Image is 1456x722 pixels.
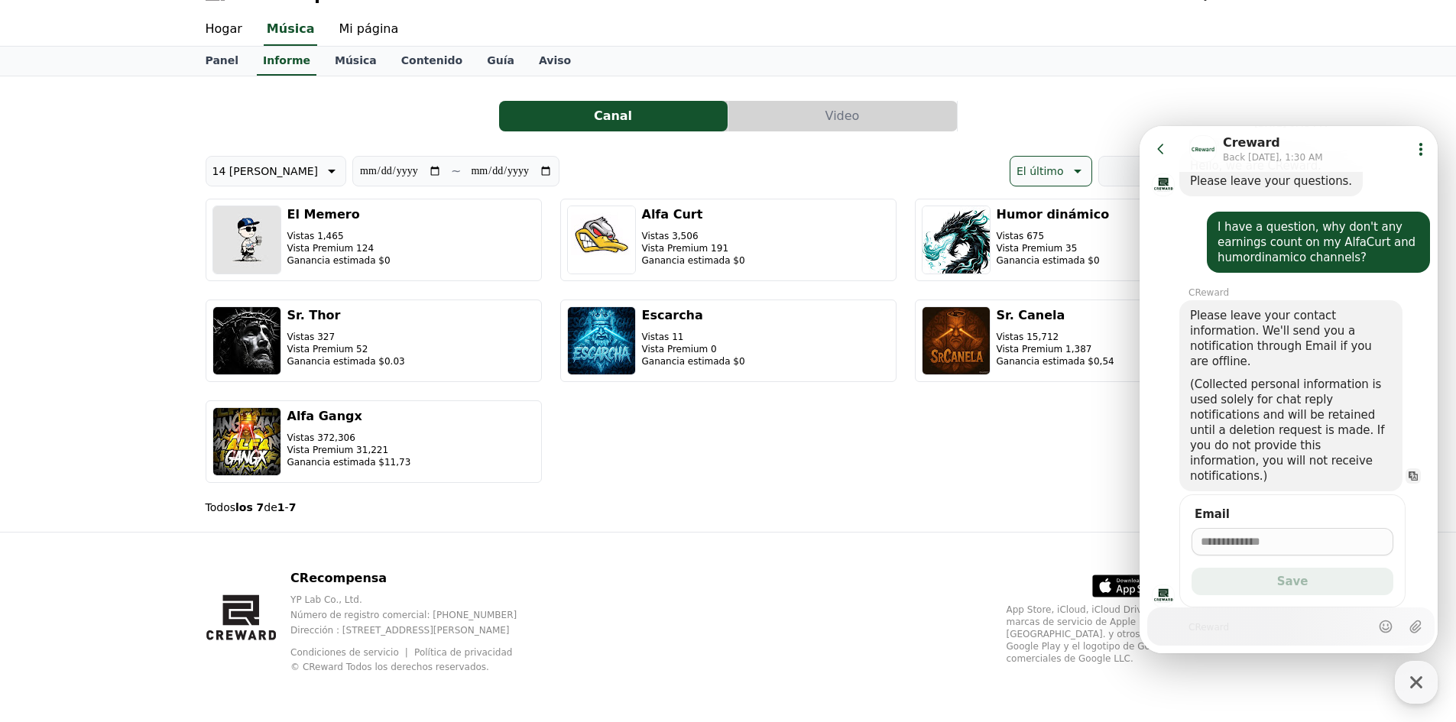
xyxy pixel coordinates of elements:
[287,409,362,423] font: Alfa Gangx
[728,101,958,131] a: Video
[1140,126,1438,653] iframe: Channel chat
[997,207,1110,222] font: Humor dinámico
[922,306,991,375] img: Sr. Canela
[997,243,1078,254] font: Vista Premium 35
[594,108,632,123] font: Canal
[287,445,389,455] font: Vista Premium 31,221
[499,101,728,131] button: Canal
[287,231,344,241] font: Vistas 1,465
[335,54,377,66] font: Música
[997,255,1100,266] font: Ganancia estimada $0
[915,199,1251,281] button: Humor dinámico Vistas 675 Vista Premium 35 Ganancia estimada $0
[212,165,319,177] font: 14 [PERSON_NAME]
[277,501,285,513] font: 1
[728,101,957,131] button: Video
[212,206,281,274] img: El Memero
[290,571,387,585] font: CRecompensa
[212,306,281,375] img: Sr. Thor
[825,108,860,123] font: Video
[915,299,1251,382] button: Sr. Canela Vistas 15,712 Vista Premium 1,387 Ganancia estimada $0,54
[290,625,509,636] font: Dirección : [STREET_ADDRESS][PERSON_NAME]
[527,47,583,76] a: Aviso
[1010,156,1092,186] button: El último
[1007,604,1248,664] font: App Store, iCloud, iCloud Drive y iTunes Store son marcas de servicio de Apple Inc., registradas ...
[287,457,411,468] font: Ganancia estimada $11,73
[401,54,462,66] font: Contenido
[206,299,542,382] button: Sr. Thor Vistas 327 Vista Premium 52 Ganancia estimada $0.03
[257,47,316,76] a: Informe
[642,344,717,355] font: Vista Premium 0
[560,199,897,281] button: Alfa Curt Vistas 3,506 Vista Premium 191 Ganancia estimada $0
[642,207,703,222] font: Alfa Curt
[922,206,991,274] img: Humor dinámico
[212,407,281,476] img: Alfa Gangx
[206,21,242,36] font: Hogar
[267,21,315,36] font: Música
[997,231,1045,241] font: Vistas 675
[289,501,297,513] font: 7
[290,610,517,620] font: Número de registro comercial: [PHONE_NUMBER]
[499,101,728,131] a: Canal
[539,54,571,66] font: Aviso
[642,308,703,322] font: Escarcha
[997,344,1092,355] font: Vista Premium 1,387
[642,243,729,254] font: Vista Premium 191
[287,308,341,322] font: Sr. Thor
[997,356,1114,367] font: Ganancia estimada $0,54
[287,332,336,342] font: Vistas 327
[206,199,542,281] button: El Memero Vistas 1,465 Vista Premium 124 Ganancia estimada $0
[206,54,239,66] font: Panel
[389,47,475,76] a: Contenido
[206,501,235,513] font: Todos
[193,47,251,76] a: Panel
[326,14,410,46] a: Mi página
[290,647,410,658] a: Condiciones de servicio
[290,647,399,658] font: Condiciones de servicio
[997,308,1065,322] font: Sr. Canela
[206,156,347,186] button: 14 [PERSON_NAME]
[414,647,512,658] a: Política de privacidad
[287,344,368,355] font: Vista Premium 52
[997,332,1059,342] font: Vistas 15,712
[290,594,362,605] font: YP Lab Co., Ltd.
[475,47,527,76] a: Guía
[290,662,489,672] font: © CReward Todos los derechos reservados.
[287,207,360,222] font: El Memero
[323,47,389,76] a: Música
[567,306,636,375] img: Escarcha
[193,14,255,46] a: Hogar
[287,243,375,254] font: Vista Premium 124
[206,400,542,483] button: Alfa Gangx Vistas 372,306 Vista Premium 31,221 Ganancia estimada $11,73
[642,332,684,342] font: Vistas 11
[264,14,318,46] a: Música
[263,54,310,66] font: Informe
[287,432,355,443] font: Vistas 372,306
[642,356,745,367] font: Ganancia estimada $0
[642,231,699,241] font: Vistas 3,506
[642,255,745,266] font: Ganancia estimada $0
[560,299,897,382] button: Escarcha Vistas 11 Vista Premium 0 Ganancia estimada $0
[264,501,277,513] font: de
[287,356,405,367] font: Ganancia estimada $0.03
[1017,165,1064,177] font: El último
[235,501,264,513] font: los 7
[287,255,391,266] font: Ganancia estimada $0
[487,54,514,66] font: Guía
[285,501,289,513] font: -
[567,206,636,274] img: Alfa Curt
[339,21,398,36] font: Mi página
[451,164,461,178] font: ~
